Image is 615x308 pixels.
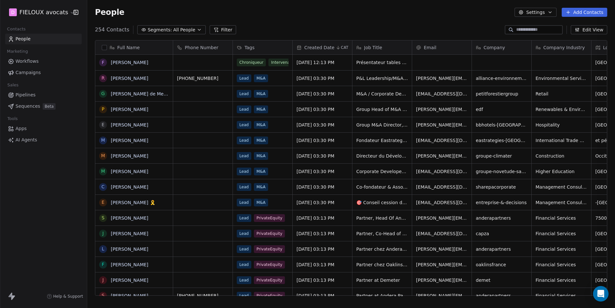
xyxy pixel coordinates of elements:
span: Lead [237,292,251,300]
a: [PERSON_NAME] [111,231,148,236]
span: PrivateEquity [254,214,285,222]
span: Renewables & Environment [536,106,587,113]
div: F [102,261,104,268]
span: [PERSON_NAME][EMAIL_ADDRESS][DOMAIN_NAME] [416,153,468,159]
span: [EMAIL_ADDRESS][DOMAIN_NAME] [416,137,468,144]
a: Pipelines [5,90,82,100]
span: Group M&A Director, husband, father, Harvard MBA [356,122,408,128]
span: Campaigns [16,69,41,76]
span: PrivateEquity [254,245,285,253]
div: P [102,106,104,113]
a: [PERSON_NAME] [111,76,148,81]
span: Lead [237,199,251,206]
a: SequencesBeta [5,101,82,112]
div: grid [95,55,173,296]
a: [PERSON_NAME] [111,278,148,283]
span: PrivateEquity [254,276,285,284]
span: [DATE] 03:13 PM [297,292,348,299]
div: Tags [233,40,292,54]
span: [DATE] 03:30 PM [297,184,348,190]
span: International Trade & Development [536,137,587,144]
button: Filter [210,25,236,34]
span: sharepacorporate [476,184,527,190]
span: Job Title [364,44,382,51]
span: [DATE] 03:30 PM [297,122,348,128]
span: [PERSON_NAME][EMAIL_ADDRESS][DOMAIN_NAME] [416,246,468,252]
span: Lead [237,261,251,269]
div: S [102,214,105,221]
span: [PHONE_NUMBER] [177,292,229,299]
span: Environmental Services [536,75,587,82]
span: Directeur du Développement / M&A chez Groupe CLIMATER [356,153,408,159]
span: Présentateur tables rondes, conférences, plateaux TV, chroniques radio [356,59,408,66]
span: Partner, Co-Head of Private Debt at [GEOGRAPHIC_DATA] [356,230,408,237]
a: [PERSON_NAME] [111,138,148,143]
span: Lead [237,230,251,237]
a: [PERSON_NAME] [111,293,148,298]
span: Sequences [16,103,40,110]
button: DFIELOUX avocats [8,7,69,18]
span: Hospitality [536,122,587,128]
span: CAT [341,45,348,50]
a: [PERSON_NAME] [111,60,148,65]
div: J [102,230,104,237]
span: alliance-environnement [476,75,527,82]
button: Settings [515,8,556,17]
span: Created Date [304,44,334,51]
span: demet [476,277,527,283]
span: AI Agents [16,137,37,143]
a: [PERSON_NAME] [111,262,148,267]
span: [DATE] 03:30 PM [297,91,348,97]
span: Financial Services [536,215,587,221]
div: M [101,152,105,159]
span: Marketing [4,47,31,56]
span: [PERSON_NAME][EMAIL_ADDRESS][DOMAIN_NAME] [416,277,468,283]
span: anderapartners [476,246,527,252]
span: Financial Services [536,277,587,283]
span: Financial Services [536,246,587,252]
span: Construction [536,153,587,159]
a: Campaigns [5,67,82,78]
div: M [101,168,105,175]
div: S [102,292,105,299]
div: R [101,75,105,82]
a: [PERSON_NAME] [111,184,148,190]
span: Lead [237,121,251,129]
div: E [102,199,105,206]
span: [PHONE_NUMBER] [177,75,229,82]
div: Company Industry [532,40,591,54]
div: Open Intercom Messenger [593,286,609,302]
span: [DATE] 03:30 PM [297,199,348,206]
span: Partner chez Oaklins [GEOGRAPHIC_DATA] [356,261,408,268]
span: Lead [237,137,251,144]
span: Higher Education [536,168,587,175]
span: PrivateEquity [254,261,285,269]
a: People [5,34,82,44]
span: M&A [254,199,268,206]
span: [PERSON_NAME][EMAIL_ADDRESS][DOMAIN_NAME] [416,215,468,221]
a: [PERSON_NAME] 🎗️ [111,200,155,205]
span: [EMAIL_ADDRESS][DOMAIN_NAME] [416,91,468,97]
span: Lead [237,152,251,160]
span: [DATE] 12:13 PM [297,59,348,66]
span: Company [484,44,505,51]
span: Fondateur Eastrategies, SAI | Sourcing & sous-traitance, M&A, Implantation [356,137,408,144]
span: [DATE] 03:30 PM [297,106,348,113]
span: P&L Leadership/M&A/Transformation Expertise [356,75,408,82]
a: Workflows [5,56,82,67]
div: J [102,277,104,283]
span: bbhotels-[GEOGRAPHIC_DATA] [476,122,527,128]
span: M&A [254,137,268,144]
span: Workflows [16,58,39,65]
div: Created DateCAT [293,40,352,54]
div: Full Name [95,40,173,54]
span: anderapartners [476,292,527,299]
a: Help & Support [47,294,83,299]
span: Tools [5,114,20,124]
span: Company Industry [543,44,585,51]
span: [DATE] 03:30 PM [297,137,348,144]
span: Lead [237,105,251,113]
span: Group Head of M&A at EDF [356,106,408,113]
div: E [102,121,105,128]
span: Chroniqueur [237,59,266,66]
